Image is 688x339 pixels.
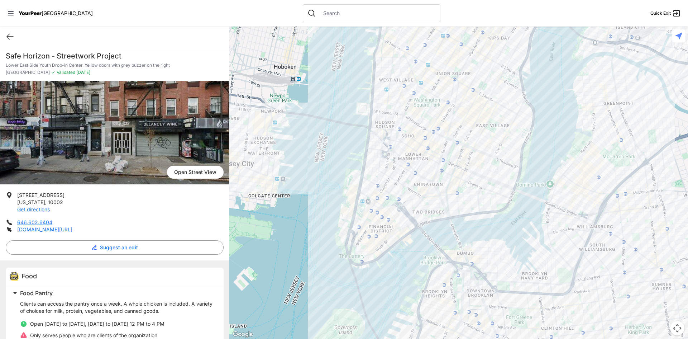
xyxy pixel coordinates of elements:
span: [STREET_ADDRESS] [17,192,64,198]
button: Map camera controls [670,321,684,335]
p: Clients can access the pantry once a week. A whole chicken is included. A variety of choices for ... [20,300,215,315]
span: Open Street View [167,166,224,179]
span: Food Pantry [20,289,53,297]
span: 10002 [48,199,63,205]
input: Search [319,10,436,17]
span: ✓ [51,70,55,75]
a: [DOMAIN_NAME][URL] [17,226,72,232]
a: Open this area in Google Maps (opens a new window) [231,330,255,339]
span: Food [21,272,37,280]
a: Quick Exit [650,9,681,18]
span: Quick Exit [650,10,671,16]
img: Google [231,330,255,339]
button: Suggest an edit [6,240,224,255]
span: Open [DATE] to [DATE], [DATE] to [DATE] 12 PM to 4 PM [30,321,164,327]
span: Validated [57,70,75,75]
span: [US_STATE] [17,199,45,205]
p: Lower East Side Youth Drop-in Center. Yellow doors with grey buzzer on the right [6,62,224,68]
a: YourPeer[GEOGRAPHIC_DATA] [19,11,93,15]
div: Seward Park Development Tenant Association [229,27,688,339]
h1: Safe Horizon - Streetwork Project [6,51,224,61]
a: Get directions [17,206,50,212]
span: Only serves people who are clients of the organization [30,332,157,338]
span: , [45,199,47,205]
span: [DATE] [75,70,90,75]
span: [GEOGRAPHIC_DATA] [6,70,50,75]
span: YourPeer [19,10,42,16]
span: Suggest an edit [100,244,138,251]
a: 646.602.6404 [17,219,52,225]
span: [GEOGRAPHIC_DATA] [42,10,93,16]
